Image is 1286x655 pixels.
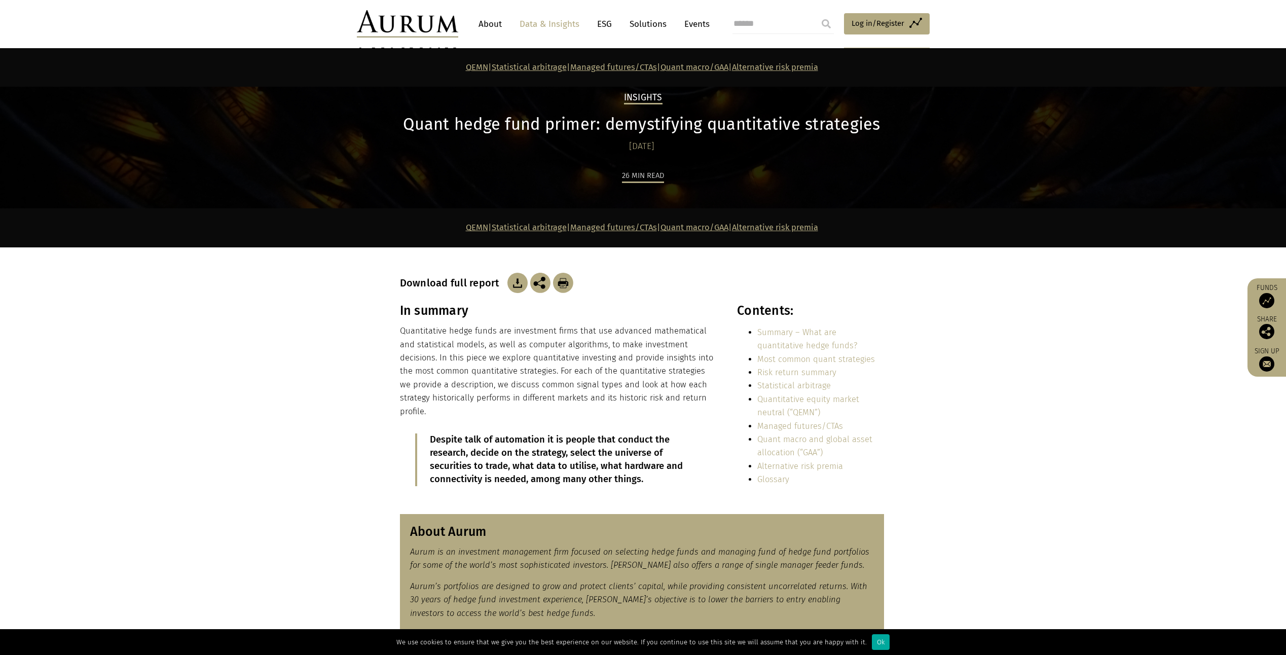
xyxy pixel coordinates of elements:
[757,327,857,350] a: Summary – What are quantitative hedge funds?
[732,223,818,232] a: Alternative risk premia
[1259,356,1274,372] img: Sign up to our newsletter
[466,62,488,72] a: QEMN
[816,14,836,34] input: Submit
[660,62,728,72] a: Quant macro/GAA
[466,62,818,72] strong: | | | |
[400,139,884,154] div: [DATE]
[570,62,657,72] a: Managed futures/CTAs
[410,547,869,570] em: Aurum is an investment management firm focused on selecting hedge funds and managing fund of hedg...
[757,354,875,364] a: Most common quant strategies
[844,13,930,34] a: Log in/Register
[466,223,488,232] a: QEMN
[357,10,458,38] img: Aurum
[515,15,584,33] a: Data & Insights
[400,303,715,318] h3: In summary
[757,381,831,390] a: Statistical arbitrage
[757,475,789,484] a: Glossary
[852,17,904,29] span: Log in/Register
[624,92,663,104] h2: Insights
[400,324,715,418] p: Quantitative hedge funds are investment firms that use advanced mathematical and statistical mode...
[757,394,859,417] a: Quantitative equity market neutral (“QEMN”)
[592,15,617,33] a: ESG
[872,634,890,650] div: Ok
[410,524,874,539] h3: About Aurum
[622,169,664,183] div: 26 min read
[679,15,710,33] a: Events
[1259,324,1274,339] img: Share this post
[466,223,818,232] strong: | | | |
[400,277,505,289] h3: Download full report
[570,223,657,232] a: Managed futures/CTAs
[553,273,573,293] img: Download Article
[1253,283,1281,308] a: Funds
[732,62,818,72] a: Alternative risk premia
[1259,293,1274,308] img: Access Funds
[757,368,836,377] a: Risk return summary
[1253,347,1281,372] a: Sign up
[492,223,567,232] a: Statistical arbitrage
[624,15,672,33] a: Solutions
[473,15,507,33] a: About
[430,433,687,486] p: Despite talk of automation it is people that conduct the research, decide on the strategy, select...
[507,273,528,293] img: Download Article
[410,581,867,618] em: Aurum’s portfolios are designed to grow and protect clients’ capital, while providing consistent ...
[757,421,843,431] a: Managed futures/CTAs
[530,273,550,293] img: Share this post
[757,461,843,471] a: Alternative risk premia
[757,434,872,457] a: Quant macro and global asset allocation (“GAA”)
[492,62,567,72] a: Statistical arbitrage
[400,115,884,134] h1: Quant hedge fund primer: demystifying quantitative strategies
[1253,316,1281,339] div: Share
[737,303,884,318] h3: Contents:
[660,223,728,232] a: Quant macro/GAA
